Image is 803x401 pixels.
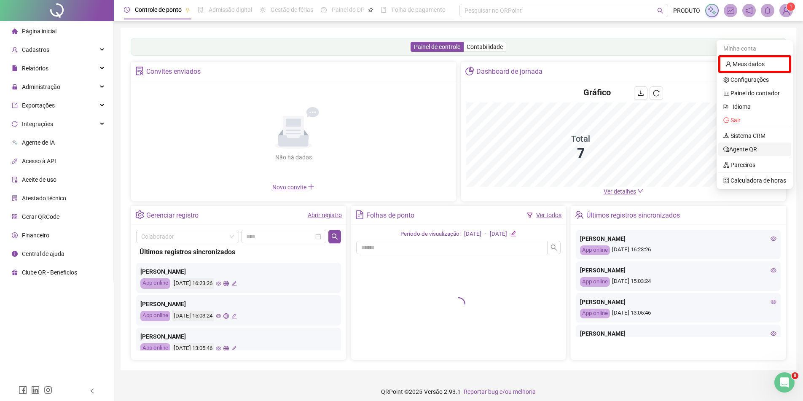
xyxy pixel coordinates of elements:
[464,388,536,395] span: Reportar bug e/ou melhoria
[467,43,503,50] span: Contabilidade
[727,7,734,14] span: fund
[792,372,798,379] span: 8
[604,188,643,195] a: Ver detalhes down
[355,210,364,219] span: file-text
[510,231,516,236] span: edit
[22,139,55,146] span: Agente de IA
[580,266,776,275] div: [PERSON_NAME]
[580,329,776,338] div: [PERSON_NAME]
[22,250,64,257] span: Central de ajuda
[707,6,717,15] img: sparkle-icon.fc2bf0ac1784a2077858766a79e2daf3.svg
[124,7,130,13] span: clock-circle
[22,46,49,53] span: Cadastros
[400,230,461,239] div: Período de visualização:
[771,267,776,273] span: eye
[22,195,66,202] span: Atestado técnico
[780,4,792,17] img: 38791
[580,297,776,307] div: [PERSON_NAME]
[308,212,342,218] a: Abrir registro
[653,90,660,97] span: reload
[140,311,170,321] div: App online
[790,4,792,10] span: 1
[725,61,765,67] a: user Meus dados
[216,313,221,319] span: eye
[12,269,18,275] span: gift
[209,6,252,13] span: Admissão digital
[723,117,729,123] span: logout
[216,346,221,351] span: eye
[172,311,214,321] div: [DATE] 15:03:24
[31,386,40,394] span: linkedin
[583,86,611,98] h4: Gráfico
[745,7,753,14] span: notification
[321,7,327,13] span: dashboard
[223,346,229,351] span: global
[551,244,557,251] span: search
[449,295,467,313] span: loading
[723,90,780,97] a: bar-chart Painel do contador
[140,343,170,354] div: App online
[586,208,680,223] div: Últimos registros sincronizados
[733,102,781,111] span: Idioma
[331,233,338,240] span: search
[774,372,795,393] iframe: Intercom live chat
[12,84,18,90] span: lock
[140,299,337,309] div: [PERSON_NAME]
[527,212,533,218] span: filter
[140,278,170,289] div: App online
[223,281,229,286] span: global
[580,245,776,255] div: [DATE] 16:23:26
[135,6,182,13] span: Controle de ponto
[637,90,644,97] span: download
[272,184,314,191] span: Novo convite
[140,332,337,341] div: [PERSON_NAME]
[172,343,214,354] div: [DATE] 13:05:46
[580,234,776,243] div: [PERSON_NAME]
[332,6,365,13] span: Painel do DP
[140,267,337,276] div: [PERSON_NAME]
[89,388,95,394] span: left
[19,386,27,394] span: facebook
[787,3,795,11] sup: Atualize o seu contato no menu Meus Dados
[580,309,776,318] div: [DATE] 13:05:46
[580,245,610,255] div: App online
[764,7,771,14] span: bell
[135,67,144,75] span: solution
[22,102,55,109] span: Exportações
[271,6,313,13] span: Gestão de férias
[146,65,201,79] div: Convites enviados
[12,28,18,34] span: home
[771,331,776,336] span: eye
[22,83,60,90] span: Administração
[12,177,18,183] span: audit
[185,8,190,13] span: pushpin
[216,281,221,286] span: eye
[260,7,266,13] span: sun
[723,161,755,168] a: apartment Parceiros
[536,212,561,218] a: Ver todos
[580,277,610,287] div: App online
[22,158,56,164] span: Acesso à API
[12,102,18,108] span: export
[12,251,18,257] span: info-circle
[673,6,700,15] span: PRODUTO
[637,188,643,194] span: down
[22,213,59,220] span: Gerar QRCode
[22,176,56,183] span: Aceite de uso
[12,195,18,201] span: solution
[231,313,237,319] span: edit
[255,153,332,162] div: Não há dados
[657,8,663,14] span: search
[12,65,18,71] span: file
[723,132,765,139] a: deployment-unit Sistema CRM
[366,208,414,223] div: Folhas de ponto
[223,313,229,319] span: global
[424,388,443,395] span: Versão
[730,117,741,124] span: Sair
[575,210,584,219] span: team
[146,208,199,223] div: Gerenciar registro
[723,177,786,184] a: calculator Calculadora de horas
[22,28,56,35] span: Página inicial
[368,8,373,13] span: pushpin
[604,188,636,195] span: Ver detalhes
